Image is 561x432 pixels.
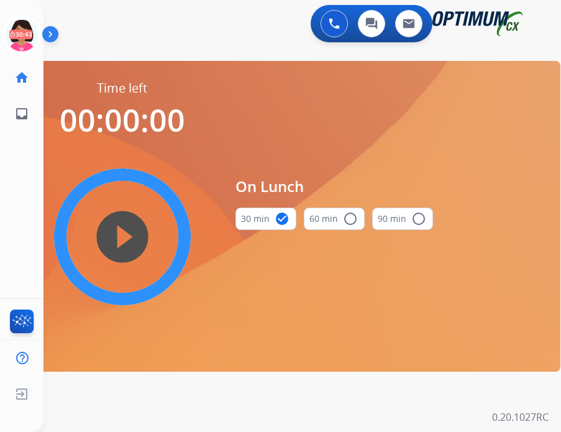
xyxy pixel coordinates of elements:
button: 60 min [304,208,365,230]
mat-icon: home [14,70,29,85]
mat-icon: inbox [14,106,29,121]
mat-icon: radio_button_unchecked [411,211,426,226]
p: 0.20.1027RC [492,410,549,425]
mat-icon: check_circle [275,211,290,226]
span: Time left [97,80,147,97]
button: 90 min [372,208,433,230]
span: On Lunch [235,175,433,198]
span: 00:00:00 [60,99,185,141]
button: 30 min [235,208,296,230]
mat-icon: play_circle_filled [115,229,130,244]
mat-icon: radio_button_unchecked [343,211,358,226]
